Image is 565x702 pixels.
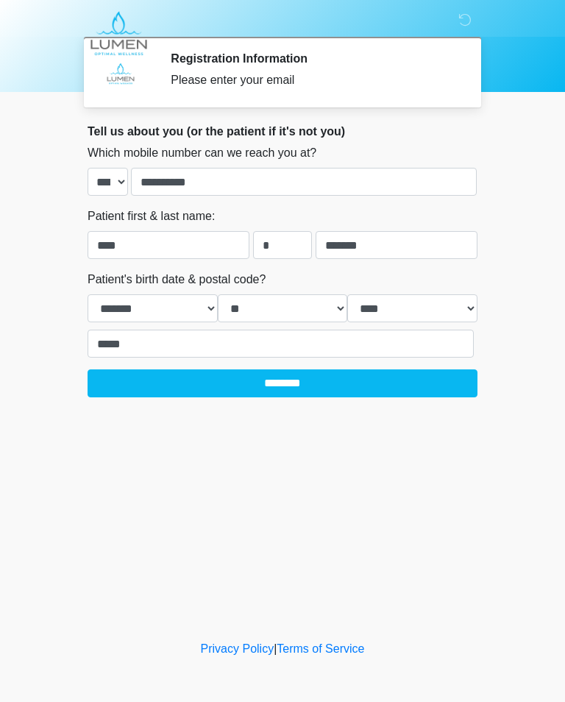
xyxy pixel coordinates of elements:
img: Agent Avatar [99,52,143,96]
img: LUMEN Optimal Wellness Logo [73,11,165,56]
div: Please enter your email [171,71,455,89]
label: Patient's birth date & postal code? [88,271,266,288]
a: | [274,642,277,655]
h2: Tell us about you (or the patient if it's not you) [88,124,477,138]
label: Patient first & last name: [88,208,215,225]
a: Privacy Policy [201,642,274,655]
label: Which mobile number can we reach you at? [88,144,316,162]
a: Terms of Service [277,642,364,655]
